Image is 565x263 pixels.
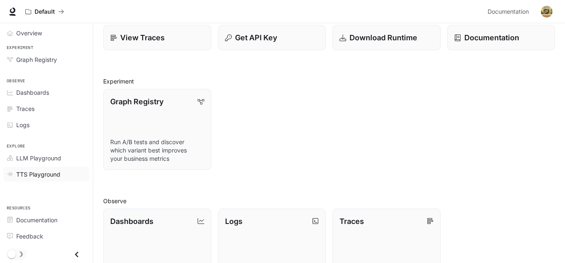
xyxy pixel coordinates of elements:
[225,216,243,227] p: Logs
[3,118,89,132] a: Logs
[16,104,35,113] span: Traces
[7,249,16,258] span: Dark mode toggle
[339,216,364,227] p: Traces
[22,3,68,20] button: All workspaces
[447,25,555,50] a: Documentation
[349,32,417,43] p: Download Runtime
[235,32,277,43] p: Get API Key
[16,170,60,179] span: TTS Playground
[484,3,535,20] a: Documentation
[218,25,326,50] button: Get API Key
[538,3,555,20] button: User avatar
[120,32,165,43] p: View Traces
[16,232,43,241] span: Feedback
[3,101,89,116] a: Traces
[16,216,57,224] span: Documentation
[3,229,89,243] a: Feedback
[16,29,42,37] span: Overview
[16,55,57,64] span: Graph Registry
[3,52,89,67] a: Graph Registry
[103,89,211,170] a: Graph RegistryRun A/B tests and discover which variant best improves your business metrics
[332,25,441,50] a: Download Runtime
[67,246,86,263] button: Close drawer
[103,197,555,205] h2: Observe
[488,7,529,17] span: Documentation
[3,26,89,40] a: Overview
[110,216,154,227] p: Dashboards
[541,6,553,17] img: User avatar
[35,8,55,15] p: Default
[103,25,211,50] a: View Traces
[3,167,89,182] a: TTS Playground
[3,151,89,165] a: LLM Playground
[110,138,204,163] p: Run A/B tests and discover which variant best improves your business metrics
[3,213,89,227] a: Documentation
[16,88,49,97] span: Dashboards
[16,120,30,129] span: Logs
[16,154,61,162] span: LLM Playground
[103,77,555,86] h2: Experiment
[3,85,89,100] a: Dashboards
[110,96,164,107] p: Graph Registry
[464,32,519,43] p: Documentation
